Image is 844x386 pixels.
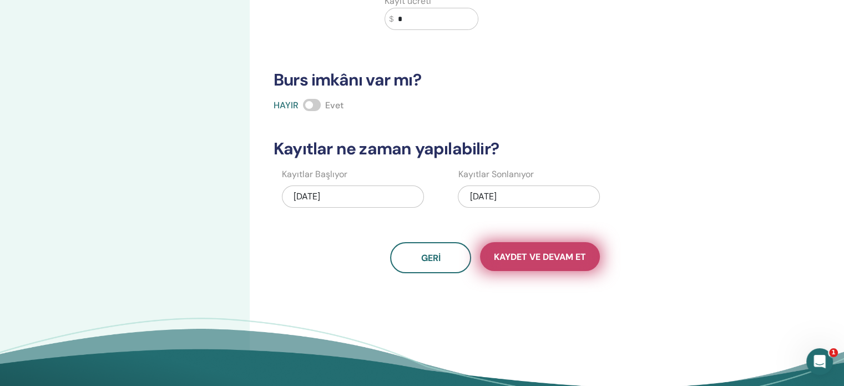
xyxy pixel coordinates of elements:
font: Kayıtlar Sonlanıyor [458,168,533,180]
font: $ [390,14,394,23]
font: Kayıtlar Başlıyor [282,168,347,180]
font: Kayıtlar ne zaman yapılabilir? [274,138,499,159]
button: Geri [390,242,471,273]
button: Kaydet ve Devam Et [480,242,600,271]
font: Geri [421,252,441,264]
font: Burs imkânı var mı? [274,69,421,91]
iframe: Intercom canlı sohbet [806,348,833,375]
font: Kaydet ve Devam Et [494,251,586,263]
font: HAYIR [274,99,299,111]
font: 1 [831,349,836,356]
font: Evet [325,99,343,111]
font: [DATE] [469,191,496,202]
font: [DATE] [294,191,320,202]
